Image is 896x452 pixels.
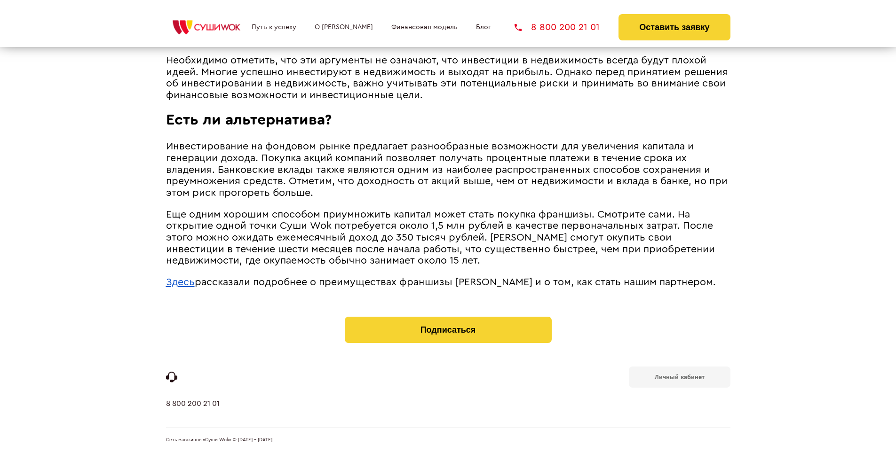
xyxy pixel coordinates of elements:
span: Еще одним хорошим способом приумножить капитал может стать покупка франшизы. Смотрите сами. На от... [166,210,715,265]
span: Инвестирование на фондовом рынке предлагает разнообразные возможности для увеличения капитала и г... [166,141,728,197]
a: Личный кабинет [629,366,730,388]
span: рассказали подробнее о преимуществах франшизы [PERSON_NAME] и о том, как стать нашим партнером. [195,277,716,287]
button: Подписаться [345,317,552,343]
span: Сеть магазинов «Суши Wok» © [DATE] - [DATE] [166,437,272,443]
a: Здесь [166,277,195,287]
button: Оставить заявку [618,14,730,40]
a: 8 800 200 21 01 [515,23,600,32]
a: Финансовая модель [391,23,458,31]
a: О [PERSON_NAME] [315,23,373,31]
b: Личный кабинет [655,374,705,380]
a: Блог [476,23,491,31]
span: Есть ли альтернатива? [166,112,332,127]
span: Необхидимо отметить, что эти аргументы не означают, что инвестиции в недвижимость всегда будут пл... [166,55,728,100]
a: 8 800 200 21 01 [166,399,220,428]
a: Путь к успеху [252,23,296,31]
span: 8 800 200 21 01 [531,23,600,32]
